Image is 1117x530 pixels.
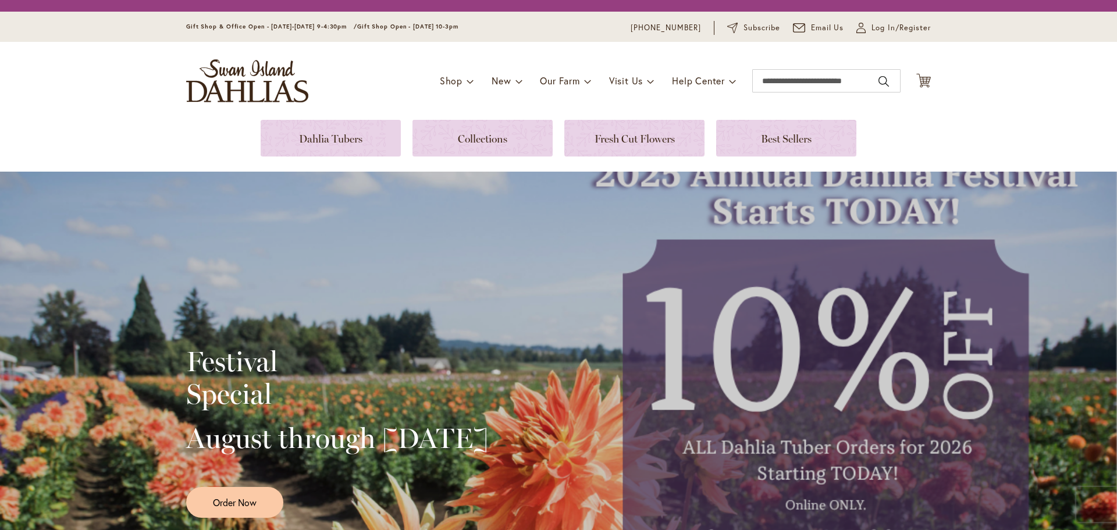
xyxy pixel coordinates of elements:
span: Log In/Register [871,22,931,34]
h2: Festival Special [186,345,488,410]
button: Search [878,72,889,91]
span: New [492,74,511,87]
a: [PHONE_NUMBER] [631,22,701,34]
a: Subscribe [727,22,780,34]
span: Gift Shop & Office Open - [DATE]-[DATE] 9-4:30pm / [186,23,357,30]
span: Our Farm [540,74,579,87]
span: Help Center [672,74,725,87]
a: store logo [186,59,308,102]
h2: August through [DATE] [186,422,488,454]
span: Shop [440,74,463,87]
span: Gift Shop Open - [DATE] 10-3pm [357,23,458,30]
span: Order Now [213,496,257,509]
span: Email Us [811,22,844,34]
span: Visit Us [609,74,643,87]
a: Email Us [793,22,844,34]
a: Log In/Register [856,22,931,34]
a: Order Now [186,487,283,518]
span: Subscribe [744,22,780,34]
